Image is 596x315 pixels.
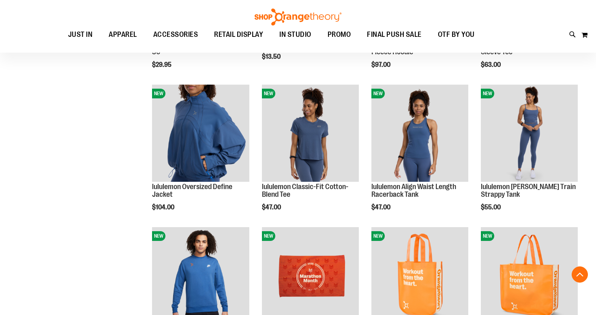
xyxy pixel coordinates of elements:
div: product [148,81,253,232]
div: product [367,81,472,232]
img: Shop Orangetheory [253,9,343,26]
span: $63.00 [481,61,502,68]
span: JUST IN [68,26,93,44]
div: product [258,81,363,232]
span: $29.95 [152,61,173,68]
span: APPAREL [109,26,137,44]
span: ACCESSORIES [153,26,198,44]
span: PROMO [328,26,351,44]
img: lululemon Oversized Define Jacket [152,85,249,181]
a: lululemon Align Waist Length Racerback TankNEW [371,85,468,183]
span: NEW [152,89,165,98]
a: IN STUDIO [271,26,319,44]
a: APPAREL [101,26,145,44]
span: NEW [152,231,165,241]
span: OTF BY YOU [438,26,475,44]
a: lululemon Oversized Define Jacket [152,183,232,199]
span: $47.00 [262,204,282,211]
img: lululemon Classic-Fit Cotton-Blend Tee [262,85,359,181]
a: JUST IN [60,26,101,44]
div: product [477,81,582,232]
span: NEW [262,231,275,241]
span: FINAL PUSH SALE [367,26,422,44]
span: $97.00 [371,61,392,68]
span: IN STUDIO [279,26,311,44]
span: NEW [481,89,494,98]
img: lululemon Wunder Train Strappy Tank [481,85,578,181]
a: lululemon Oversized Define JacketNEW [152,85,249,183]
span: RETAIL DISPLAY [214,26,263,44]
span: $104.00 [152,204,176,211]
span: $47.00 [371,204,392,211]
a: lululemon Classic-Fit Cotton-Blend Tee [262,183,348,199]
span: NEW [371,89,385,98]
a: PROMO [319,26,359,44]
span: NEW [262,89,275,98]
span: $55.00 [481,204,502,211]
button: Back To Top [572,266,588,283]
a: RETAIL DISPLAY [206,26,271,44]
a: lululemon Align Waist Length Racerback Tank [371,183,456,199]
a: lululemon Classic-Fit Cotton-Blend TeeNEW [262,85,359,183]
a: lululemon [PERSON_NAME] Train Strappy Tank [481,183,576,199]
a: OTF BY YOU [430,26,483,44]
a: lululemon Wunder Train Strappy TankNEW [481,85,578,183]
span: NEW [371,231,385,241]
a: ACCESSORIES [145,26,206,44]
span: NEW [481,231,494,241]
a: FINAL PUSH SALE [359,26,430,44]
img: lululemon Align Waist Length Racerback Tank [371,85,468,181]
span: $13.50 [262,53,282,60]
